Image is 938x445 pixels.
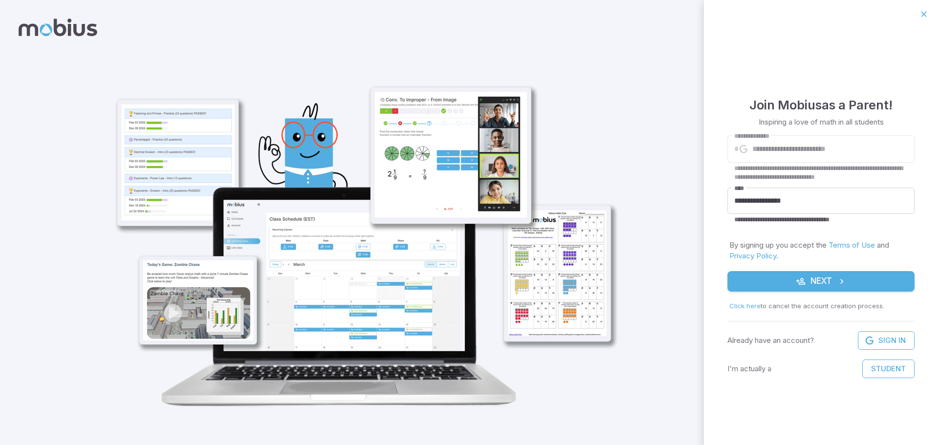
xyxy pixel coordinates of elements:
a: Privacy Policy [729,251,776,260]
img: parent_1-illustration [90,27,629,423]
button: Next [727,271,915,292]
p: to cancel the account creation process . [729,301,913,311]
p: Inspiring a love of math in all students [759,117,884,127]
h4: Join Mobius as a Parent ! [749,95,893,115]
p: I'm actually a [727,363,771,374]
a: Sign In [858,331,915,350]
p: Already have an account? [727,335,814,346]
a: Terms of Use [829,240,875,250]
button: Student [862,360,915,378]
span: Click here [729,302,761,310]
p: By signing up you accept the and . [729,240,913,261]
